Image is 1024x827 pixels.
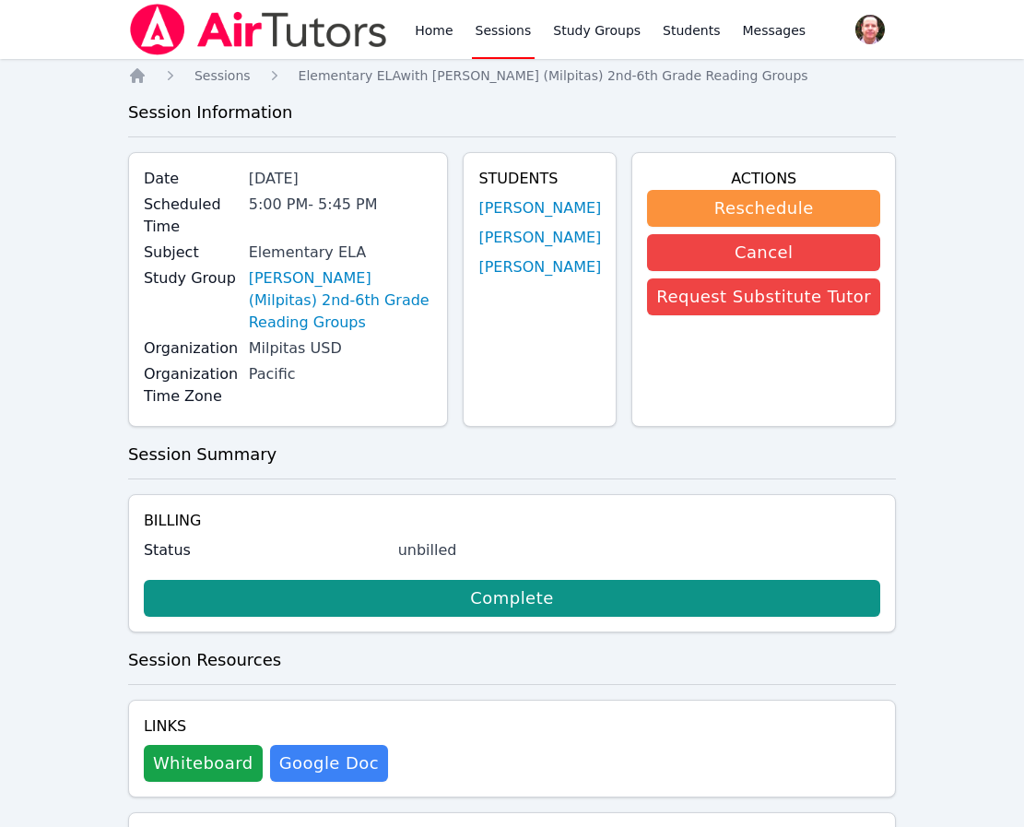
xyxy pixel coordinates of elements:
h3: Session Resources [128,647,896,673]
h4: Billing [144,510,880,532]
div: Pacific [249,363,433,385]
h4: Actions [647,168,880,190]
a: Sessions [194,66,251,85]
div: Elementary ELA [249,242,433,264]
div: unbilled [398,539,881,561]
label: Organization Time Zone [144,363,238,408]
label: Status [144,539,387,561]
a: Elementary ELAwith [PERSON_NAME] (Milpitas) 2nd-6th Grade Reading Groups [299,66,808,85]
button: Reschedule [647,190,880,227]
h4: Links [144,715,388,738]
label: Date [144,168,238,190]
button: Request Substitute Tutor [647,278,880,315]
a: [PERSON_NAME] (Milpitas) 2nd-6th Grade Reading Groups [249,267,433,334]
a: [PERSON_NAME] [478,227,601,249]
img: Air Tutors [128,4,389,55]
div: 5:00 PM - 5:45 PM [249,194,433,216]
nav: Breadcrumb [128,66,896,85]
label: Study Group [144,267,238,289]
a: Complete [144,580,880,617]
h3: Session Summary [128,442,896,467]
div: Milpitas USD [249,337,433,360]
div: [DATE] [249,168,433,190]
span: Messages [743,21,806,40]
label: Organization [144,337,238,360]
a: [PERSON_NAME] [478,256,601,278]
a: [PERSON_NAME] [478,197,601,219]
span: Elementary ELA with [PERSON_NAME] (Milpitas) 2nd-6th Grade Reading Groups [299,68,808,83]
span: Sessions [194,68,251,83]
a: Google Doc [270,745,388,782]
label: Scheduled Time [144,194,238,238]
button: Whiteboard [144,745,263,782]
h3: Session Information [128,100,896,125]
h4: Students [478,168,601,190]
label: Subject [144,242,238,264]
button: Cancel [647,234,880,271]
